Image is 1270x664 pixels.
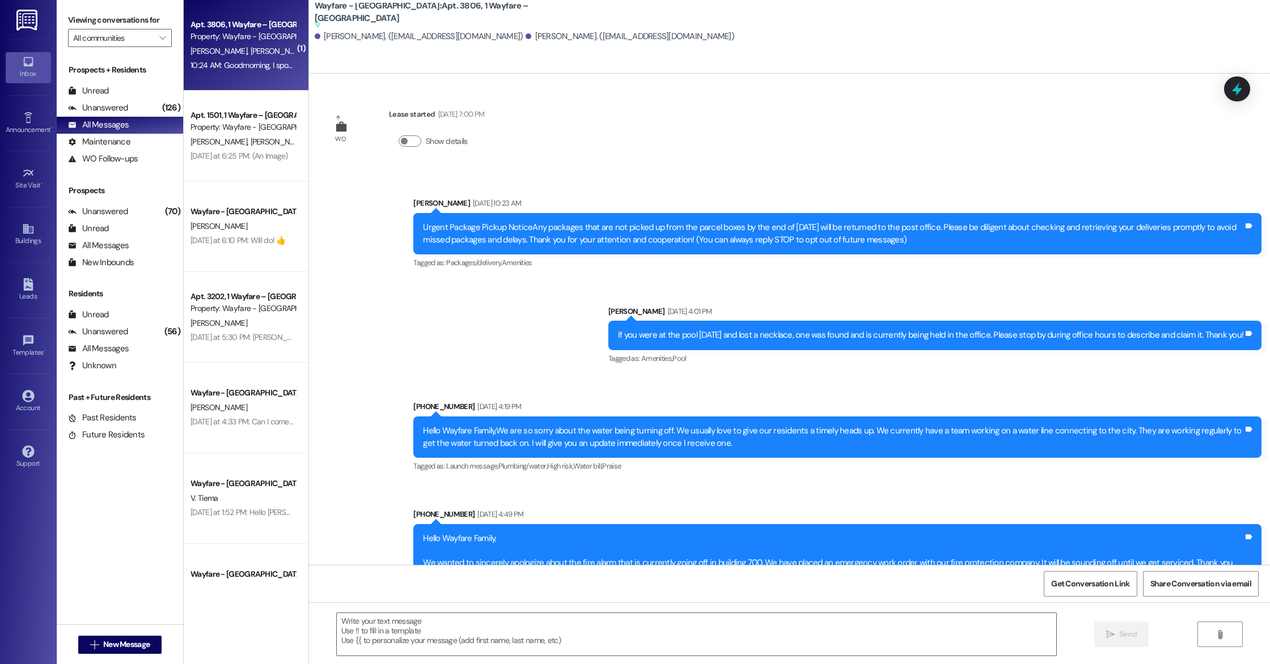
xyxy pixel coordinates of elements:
a: Inbox [6,52,51,83]
div: Unanswered [68,206,128,218]
div: Tagged as: [413,254,1261,271]
div: Property: Wayfare - [GEOGRAPHIC_DATA] [190,121,295,133]
div: Wayfare - [GEOGRAPHIC_DATA] [190,478,295,490]
button: Send [1094,622,1149,647]
a: Site Visit • [6,164,51,194]
span: New Message [103,639,150,650]
div: Urgent Package Pickup NoticeAny packages that are not picked up from the parcel boxes by the end ... [423,222,1243,246]
div: Prospects + Residents [57,64,183,76]
div: (56) [162,323,183,340]
button: Get Conversation Link [1044,571,1137,597]
div: Hello Wayfare Family, We wanted to sincerely apologize about the fire alarm that is currently goi... [423,533,1243,581]
div: Property: Wayfare - [GEOGRAPHIC_DATA] [190,303,295,314]
div: [DATE] at 4:33 PM: Can I come in and pay it? [190,416,335,427]
span: Water bill , [573,461,602,471]
div: [PHONE_NUMBER] [413,508,1261,524]
div: New Inbounds [68,257,134,269]
div: Unread [68,309,109,321]
div: Unread [68,223,109,235]
div: Unknown [68,360,116,372]
div: [DATE] 4:49 PM [475,508,523,520]
div: Hello Wayfare Family,We are so sorry about the water being turning off. We usually love to give o... [423,425,1243,449]
i:  [1106,630,1115,639]
span: [PERSON_NAME] [190,584,247,594]
div: Apt. 3202, 1 Wayfare – [GEOGRAPHIC_DATA] [190,291,295,303]
button: Share Conversation via email [1143,571,1259,597]
div: [DATE] at 1:52 PM: Hello [PERSON_NAME]. I will not be able to. Thank you so much [190,507,455,517]
div: Residents [57,288,183,300]
div: [PERSON_NAME] [608,305,1261,321]
div: [PERSON_NAME]. ([EMAIL_ADDRESS][DOMAIN_NAME]) [315,31,523,42]
span: Get Conversation Link [1051,578,1129,590]
div: Property: Wayfare - [GEOGRAPHIC_DATA] [190,31,295,42]
div: (126) [159,99,183,117]
span: [PERSON_NAME] [190,402,247,412]
div: [DATE] at 6:10 PM: Will do! 👍 [190,235,286,245]
span: [PERSON_NAME] [250,46,307,56]
span: • [41,180,43,188]
div: Past Residents [68,412,137,424]
span: Share Conversation via email [1150,578,1251,590]
input: All communities [73,29,154,47]
div: [PERSON_NAME] [413,197,1261,213]
div: If you were at the pool [DATE] and lost a necklace, one was found and is currently being held in ... [618,329,1243,341]
div: Apt. 1501, 1 Wayfare – [GEOGRAPHIC_DATA] [190,109,295,121]
span: [PERSON_NAME] [190,137,251,147]
span: Praise [602,461,621,471]
div: [DATE] at 5:30 PM: [PERSON_NAME] will be in the office [DATE]! [190,332,397,342]
div: WO Follow-ups [68,153,138,165]
div: [DATE] 4:01 PM [665,305,712,317]
div: Tagged as: [608,350,1261,367]
span: Packages/delivery , [446,258,501,267]
div: Wayfare - [GEOGRAPHIC_DATA] [190,206,295,218]
span: Send [1119,628,1137,640]
div: All Messages [68,119,129,131]
div: [PERSON_NAME]. ([EMAIL_ADDRESS][DOMAIN_NAME]) [526,31,734,42]
div: Past + Future Residents [57,391,183,403]
span: [PERSON_NAME] [190,46,251,56]
div: All Messages [68,240,129,252]
span: [PERSON_NAME] [250,137,307,147]
div: 10:24 AM: Goodmorning, I spoke with someone in the main office [DATE] and they said that they wou... [190,60,860,70]
div: Tagged as: [413,458,1261,474]
a: Templates • [6,331,51,361]
div: [DATE] at 6:25 PM: (An Image) [190,151,288,161]
i:  [1216,630,1224,639]
span: V. Tiema [190,493,218,503]
div: Future Residents [68,429,145,441]
div: Wayfare - [GEOGRAPHIC_DATA] [190,568,295,580]
i:  [159,33,166,42]
a: Buildings [6,219,51,250]
i:  [90,640,99,649]
span: • [44,347,45,355]
a: Leads [6,275,51,305]
div: Unanswered [68,326,128,338]
div: (70) [162,203,183,220]
span: Pool [672,354,686,363]
div: [DATE] 7:00 PM [435,108,485,120]
label: Show details [426,135,468,147]
div: [DATE] 10:23 AM [470,197,521,209]
a: Account [6,386,51,417]
span: Amenities [502,258,532,267]
label: Viewing conversations for [68,11,172,29]
span: [PERSON_NAME] [190,318,247,328]
span: Plumbing/water , [498,461,547,471]
span: • [50,124,52,132]
div: Unanswered [68,102,128,114]
button: New Message [78,636,162,654]
div: WO [335,133,346,145]
span: [PERSON_NAME] [190,221,247,231]
div: Maintenance [68,136,130,148]
div: Prospects [57,185,183,197]
div: Lease started [389,108,484,124]
div: Wayfare - [GEOGRAPHIC_DATA] [190,387,295,399]
div: Apt. 3806, 1 Wayfare – [GEOGRAPHIC_DATA] [190,19,295,31]
div: [PHONE_NUMBER] [413,401,1261,416]
div: Unread [68,85,109,97]
span: High risk , [547,461,574,471]
a: Support [6,442,51,473]
span: Amenities , [641,354,673,363]
div: All Messages [68,343,129,355]
div: [DATE] 4:19 PM [475,401,521,412]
